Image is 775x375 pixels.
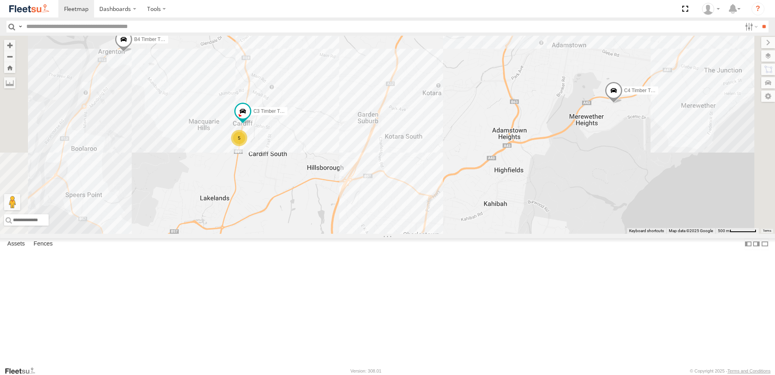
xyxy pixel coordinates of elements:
div: © Copyright 2025 - [690,369,771,373]
button: Zoom Home [4,62,15,73]
label: Dock Summary Table to the Right [752,238,760,250]
i: ? [751,2,764,15]
span: Map data ©2025 Google [669,228,713,233]
a: Terms (opens in new tab) [763,229,771,233]
label: Assets [3,238,29,250]
span: 500 m [718,228,730,233]
a: Visit our Website [4,367,42,375]
label: Search Filter Options [742,21,759,32]
img: fleetsu-logo-horizontal.svg [8,3,50,14]
button: Zoom out [4,51,15,62]
button: Drag Pegman onto the map to open Street View [4,194,20,210]
button: Zoom in [4,40,15,51]
span: C3 Timber Truck [253,108,289,114]
label: Hide Summary Table [761,238,769,250]
label: Measure [4,77,15,88]
span: B4 Timber Truck [134,37,169,43]
button: Keyboard shortcuts [629,228,664,234]
label: Map Settings [761,91,775,102]
span: C4 Timber Truck [624,88,660,93]
div: 5 [231,130,247,146]
label: Fences [30,238,57,250]
label: Dock Summary Table to the Left [744,238,752,250]
div: Version: 308.01 [351,369,381,373]
button: Map Scale: 500 m per 62 pixels [715,228,759,234]
div: Oliver Lees [699,3,723,15]
a: Terms and Conditions [728,369,771,373]
label: Search Query [17,21,24,32]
